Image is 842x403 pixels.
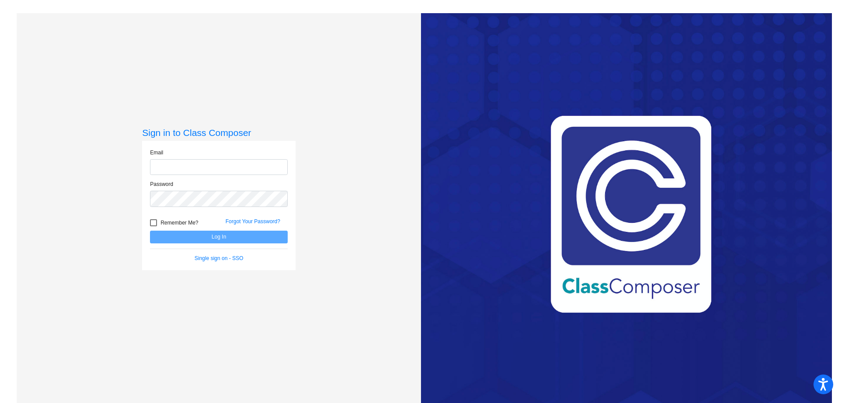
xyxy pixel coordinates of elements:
button: Log In [150,231,288,243]
a: Single sign on - SSO [195,255,243,261]
span: Remember Me? [161,218,198,228]
label: Email [150,149,163,157]
a: Forgot Your Password? [225,218,280,225]
h3: Sign in to Class Composer [142,127,296,138]
label: Password [150,180,173,188]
